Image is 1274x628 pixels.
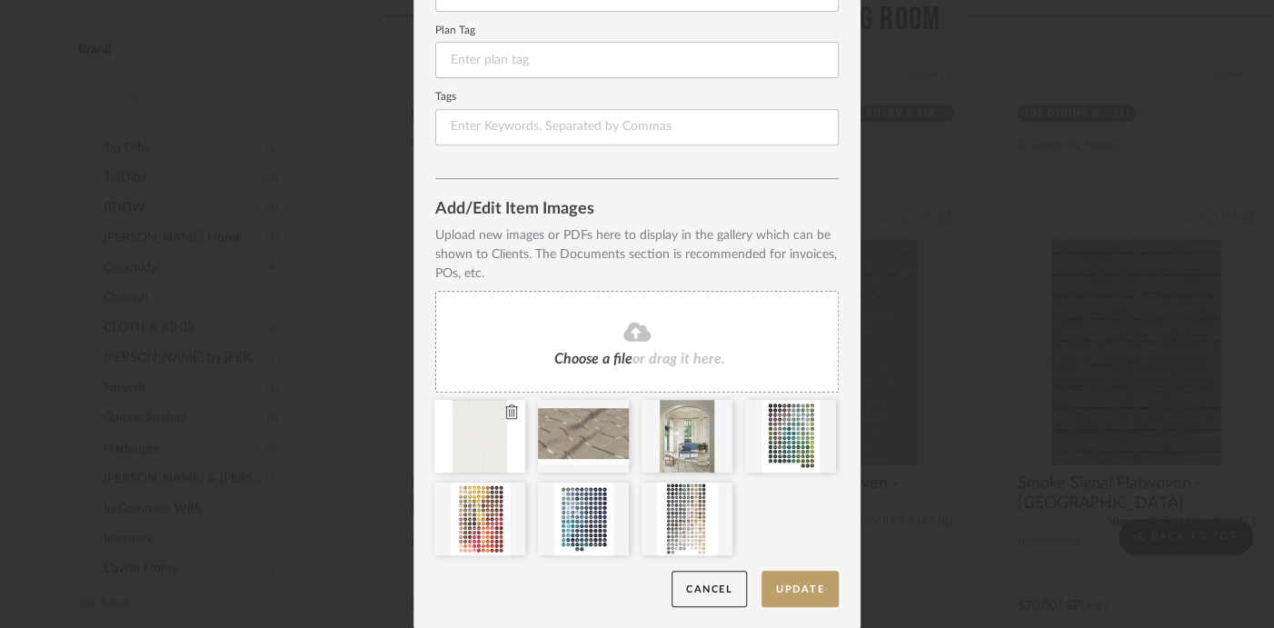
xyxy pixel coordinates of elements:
input: Enter Keywords, Separated by Commas [435,109,839,145]
span: Choose a file [554,352,632,366]
input: Enter plan tag [435,42,839,78]
button: Update [761,571,839,608]
label: Tags [435,93,839,102]
button: Cancel [672,571,747,608]
label: Plan Tag [435,26,839,35]
div: Upload new images or PDFs here to display in the gallery which can be shown to Clients. The Docum... [435,226,839,284]
div: Add/Edit Item Images [435,201,839,219]
span: or drag it here. [632,352,725,366]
